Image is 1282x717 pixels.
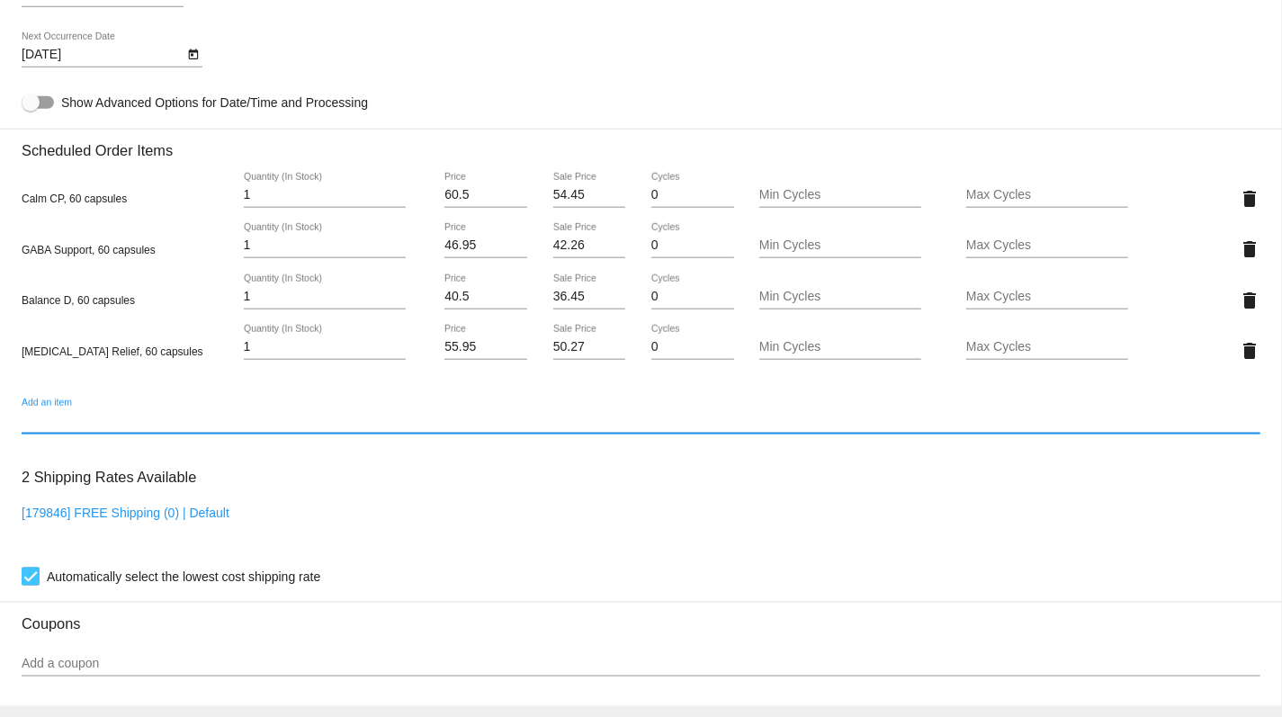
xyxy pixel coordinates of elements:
mat-icon: delete [1239,340,1260,362]
h3: Scheduled Order Items [22,129,1260,159]
input: Min Cycles [759,340,921,354]
input: Add a coupon [22,657,1260,671]
input: Cycles [651,238,734,253]
input: Quantity (In Stock) [244,238,406,253]
input: Max Cycles [966,188,1128,202]
input: Min Cycles [759,188,921,202]
input: Quantity (In Stock) [244,290,406,304]
mat-icon: delete [1239,290,1260,311]
input: Max Cycles [966,340,1128,354]
mat-icon: delete [1239,238,1260,260]
input: Sale Price [553,290,625,304]
input: Min Cycles [759,238,921,253]
h3: Coupons [22,602,1260,632]
input: Max Cycles [966,238,1128,253]
mat-icon: delete [1239,188,1260,210]
input: Price [444,188,527,202]
input: Max Cycles [966,290,1128,304]
h3: 2 Shipping Rates Available [22,458,196,497]
input: Min Cycles [759,290,921,304]
span: Balance D, 60 capsules [22,294,135,307]
span: Show Advanced Options for Date/Time and Processing [61,94,368,112]
input: Next Occurrence Date [22,48,184,62]
input: Sale Price [553,340,625,354]
input: Sale Price [553,188,625,202]
span: Automatically select the lowest cost shipping rate [47,566,320,587]
a: [179846] FREE Shipping (0) | Default [22,506,229,520]
input: Cycles [651,340,734,354]
span: GABA Support, 60 capsules [22,244,156,256]
input: Quantity (In Stock) [244,188,406,202]
button: Open calendar [184,44,202,63]
input: Price [444,340,527,354]
input: Add an item [22,414,1260,428]
input: Quantity (In Stock) [244,340,406,354]
input: Sale Price [553,238,625,253]
input: Cycles [651,290,734,304]
span: Calm CP, 60 capsules [22,193,127,205]
input: Price [444,238,527,253]
input: Cycles [651,188,734,202]
span: [MEDICAL_DATA] Relief, 60 capsules [22,345,203,358]
input: Price [444,290,527,304]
